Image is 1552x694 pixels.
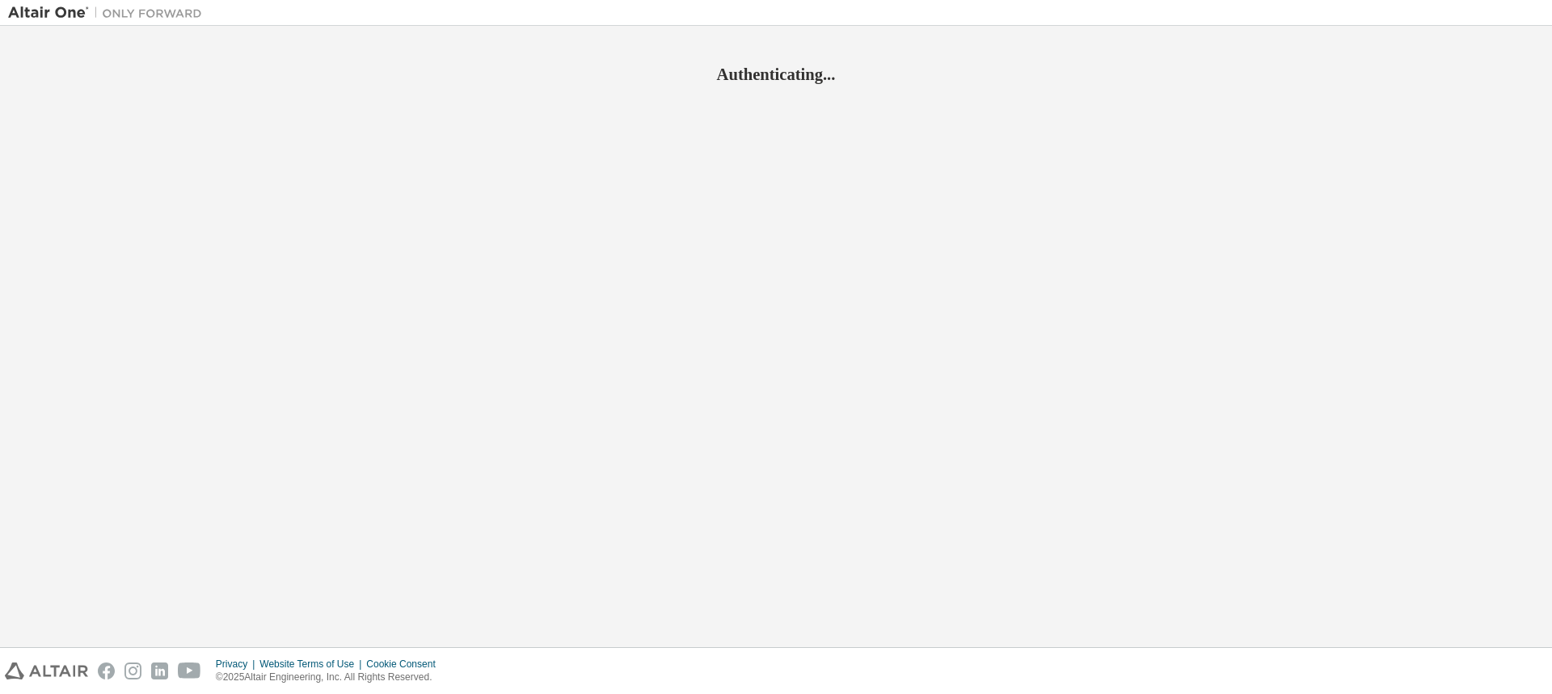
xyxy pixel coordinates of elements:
[178,662,201,679] img: youtube.svg
[5,662,88,679] img: altair_logo.svg
[8,64,1544,85] h2: Authenticating...
[216,671,445,684] p: © 2025 Altair Engineering, Inc. All Rights Reserved.
[151,662,168,679] img: linkedin.svg
[124,662,141,679] img: instagram.svg
[8,5,210,21] img: Altair One
[216,658,259,671] div: Privacy
[98,662,115,679] img: facebook.svg
[366,658,445,671] div: Cookie Consent
[259,658,366,671] div: Website Terms of Use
